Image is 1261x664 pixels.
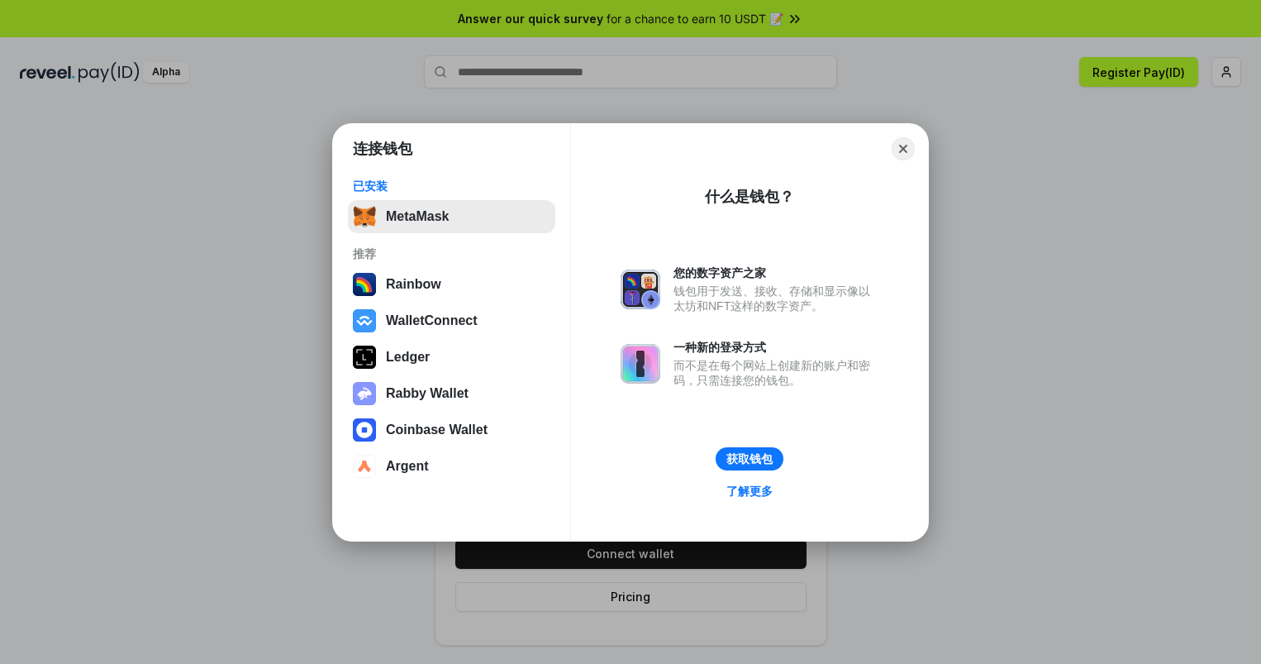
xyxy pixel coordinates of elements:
button: 获取钱包 [716,447,783,471]
div: 什么是钱包？ [705,187,794,207]
h1: 连接钱包 [353,139,412,159]
div: 钱包用于发送、接收、存储和显示像以太坊和NFT这样的数字资产。 [673,284,878,313]
button: Close [892,137,915,160]
button: Ledger [348,341,555,374]
a: 了解更多 [716,480,783,502]
img: svg+xml,%3Csvg%20width%3D%2228%22%20height%3D%2228%22%20viewBox%3D%220%200%2028%2028%22%20fill%3D... [353,418,376,442]
div: Rabby Wallet [386,386,469,401]
img: svg+xml,%3Csvg%20xmlns%3D%22http%3A%2F%2Fwww.w3.org%2F2000%2Fsvg%22%20fill%3D%22none%22%20viewBox... [621,270,660,309]
div: 推荐 [353,246,550,261]
div: 了解更多 [726,484,773,499]
div: Argent [386,459,429,474]
div: WalletConnect [386,313,478,328]
div: 您的数字资产之家 [673,265,878,280]
div: 一种新的登录方式 [673,340,878,355]
div: 已安装 [353,179,550,193]
div: Coinbase Wallet [386,423,488,437]
img: svg+xml,%3Csvg%20xmlns%3D%22http%3A%2F%2Fwww.w3.org%2F2000%2Fsvg%22%20fill%3D%22none%22%20viewBox... [353,382,376,405]
img: svg+xml,%3Csvg%20fill%3D%22none%22%20height%3D%2233%22%20viewBox%3D%220%200%2035%2033%22%20width%... [353,205,376,228]
img: svg+xml,%3Csvg%20xmlns%3D%22http%3A%2F%2Fwww.w3.org%2F2000%2Fsvg%22%20width%3D%2228%22%20height%3... [353,346,376,369]
img: svg+xml,%3Csvg%20xmlns%3D%22http%3A%2F%2Fwww.w3.org%2F2000%2Fsvg%22%20fill%3D%22none%22%20viewBox... [621,344,660,384]
div: Rainbow [386,277,441,292]
div: Ledger [386,350,430,365]
div: 而不是在每个网站上创建新的账户和密码，只需连接您的钱包。 [673,358,878,388]
button: MetaMask [348,200,555,233]
img: svg+xml,%3Csvg%20width%3D%22120%22%20height%3D%22120%22%20viewBox%3D%220%200%20120%20120%22%20fil... [353,273,376,296]
img: svg+xml,%3Csvg%20width%3D%2228%22%20height%3D%2228%22%20viewBox%3D%220%200%2028%2028%22%20fill%3D... [353,455,376,478]
div: 获取钱包 [726,451,773,466]
button: Coinbase Wallet [348,413,555,447]
button: Argent [348,450,555,483]
button: Rabby Wallet [348,377,555,410]
div: MetaMask [386,209,449,224]
button: Rainbow [348,268,555,301]
img: svg+xml,%3Csvg%20width%3D%2228%22%20height%3D%2228%22%20viewBox%3D%220%200%2028%2028%22%20fill%3D... [353,309,376,332]
button: WalletConnect [348,304,555,337]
